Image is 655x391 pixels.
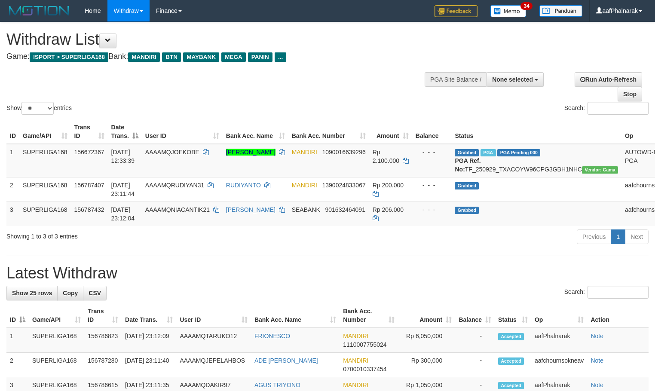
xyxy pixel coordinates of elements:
[226,149,275,156] a: [PERSON_NAME]
[325,206,365,213] span: Copy 901632464091 to clipboard
[564,102,649,115] label: Search:
[288,119,369,144] th: Bank Acc. Number: activate to sort column ascending
[251,303,340,328] th: Bank Acc. Name: activate to sort column ascending
[373,149,399,164] span: Rp 2.100.000
[416,181,448,189] div: - - -
[6,328,29,353] td: 1
[254,382,300,388] a: AGUS TRIYONO
[6,144,19,177] td: 1
[451,119,621,144] th: Status
[398,328,455,353] td: Rp 6,050,000
[6,102,72,115] label: Show entries
[21,102,54,115] select: Showentries
[588,102,649,115] input: Search:
[12,290,52,296] span: Show 25 rows
[498,382,524,389] span: Accepted
[19,202,71,226] td: SUPERLIGA168
[6,202,19,226] td: 3
[373,206,404,213] span: Rp 206.000
[492,76,533,83] span: None selected
[29,328,84,353] td: SUPERLIGA168
[582,166,618,174] span: Vendor URL: https://trx31.1velocity.biz
[625,229,649,244] a: Next
[122,303,176,328] th: Date Trans.: activate to sort column ascending
[451,144,621,177] td: TF_250929_TXACOYW96CPG3GBH1NHC
[6,177,19,202] td: 2
[74,206,104,213] span: 156787432
[84,328,122,353] td: 156786823
[564,286,649,299] label: Search:
[63,290,78,296] span: Copy
[398,303,455,328] th: Amount: activate to sort column ascending
[84,303,122,328] th: Trans ID: activate to sort column ascending
[223,119,288,144] th: Bank Acc. Name: activate to sort column ascending
[539,5,582,17] img: panduan.png
[145,206,210,213] span: AAAAMQNIACANTIK21
[343,382,368,388] span: MANDIRI
[455,207,479,214] span: Grabbed
[455,182,479,189] span: Grabbed
[587,303,649,328] th: Action
[425,72,487,87] div: PGA Site Balance /
[373,182,404,189] span: Rp 200.000
[343,357,368,364] span: MANDIRI
[416,205,448,214] div: - - -
[6,303,29,328] th: ID: activate to sort column descending
[176,303,251,328] th: User ID: activate to sort column ascending
[591,333,603,339] a: Note
[19,119,71,144] th: Game/API: activate to sort column ascending
[6,353,29,377] td: 2
[57,286,83,300] a: Copy
[83,286,107,300] a: CSV
[248,52,272,62] span: PANIN
[6,52,428,61] h4: Game: Bank:
[435,5,477,17] img: Feedback.jpg
[162,52,181,62] span: BTN
[343,333,368,339] span: MANDIRI
[111,149,135,164] span: [DATE] 12:33:39
[74,149,104,156] span: 156672367
[254,333,290,339] a: FRIONESCO
[531,303,587,328] th: Op: activate to sort column ascending
[254,357,318,364] a: ADE [PERSON_NAME]
[6,4,72,17] img: MOTION_logo.png
[122,353,176,377] td: [DATE] 23:11:40
[226,182,261,189] a: RUDIYANTO
[221,52,246,62] span: MEGA
[343,341,386,348] span: Copy 1110007755024 to clipboard
[531,353,587,377] td: aafchournsokneav
[577,229,611,244] a: Previous
[455,149,479,156] span: Grabbed
[142,119,223,144] th: User ID: activate to sort column ascending
[6,265,649,282] h1: Latest Withdraw
[84,353,122,377] td: 156787280
[369,119,412,144] th: Amount: activate to sort column ascending
[176,328,251,353] td: AAAAMQTARUKO12
[495,303,531,328] th: Status: activate to sort column ascending
[122,328,176,353] td: [DATE] 23:12:09
[487,72,544,87] button: None selected
[416,148,448,156] div: - - -
[398,353,455,377] td: Rp 300,000
[498,333,524,340] span: Accepted
[591,357,603,364] a: Note
[19,144,71,177] td: SUPERLIGA168
[531,328,587,353] td: aafPhalnarak
[412,119,452,144] th: Balance
[498,357,524,365] span: Accepted
[183,52,219,62] span: MAYBANK
[19,177,71,202] td: SUPERLIGA168
[71,119,108,144] th: Trans ID: activate to sort column ascending
[89,290,101,296] span: CSV
[481,149,496,156] span: Marked by aafsengchandara
[275,52,286,62] span: ...
[145,149,199,156] span: AAAAMQJOEKOBE
[111,182,135,197] span: [DATE] 23:11:44
[6,31,428,48] h1: Withdraw List
[497,149,540,156] span: PGA Pending
[343,366,386,373] span: Copy 0700010337454 to clipboard
[6,286,58,300] a: Show 25 rows
[322,182,365,189] span: Copy 1390024833067 to clipboard
[455,353,495,377] td: -
[145,182,204,189] span: AAAAMQRUDIYAN31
